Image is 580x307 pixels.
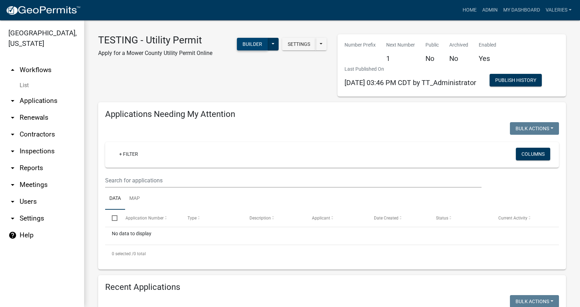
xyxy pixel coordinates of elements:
[449,54,468,63] h5: No
[98,49,212,57] p: Apply for a Mower County Utility Permit Online
[105,173,482,188] input: Search for applications
[8,147,17,155] i: arrow_drop_down
[8,181,17,189] i: arrow_drop_down
[449,41,468,49] p: Archived
[374,216,398,221] span: Date Created
[543,4,574,17] a: valeries
[187,216,197,221] span: Type
[479,4,500,17] a: Admin
[8,97,17,105] i: arrow_drop_down
[425,54,439,63] h5: No
[243,210,305,226] datatable-header-cell: Description
[490,74,542,86] button: Publish History
[105,109,559,119] h4: Applications Needing My Attention
[367,210,429,226] datatable-header-cell: Date Created
[8,231,17,239] i: help
[98,34,212,46] h3: TESTING - Utility Permit
[125,188,144,210] a: Map
[8,197,17,206] i: arrow_drop_down
[8,113,17,122] i: arrow_drop_down
[436,216,448,221] span: Status
[500,4,543,17] a: My Dashboard
[479,54,496,63] h5: Yes
[305,210,367,226] datatable-header-cell: Applicant
[105,188,125,210] a: Data
[460,4,479,17] a: Home
[479,41,496,49] p: Enabled
[237,38,268,50] button: Builder
[344,65,476,73] p: Last Published On
[8,164,17,172] i: arrow_drop_down
[250,216,271,221] span: Description
[118,210,180,226] datatable-header-cell: Application Number
[516,148,550,160] button: Columns
[498,216,527,221] span: Current Activity
[112,251,134,256] span: 0 selected /
[344,78,476,87] span: [DATE] 03:46 PM CDT by TT_Administrator
[8,66,17,74] i: arrow_drop_up
[114,148,144,160] a: + Filter
[8,130,17,139] i: arrow_drop_down
[282,38,316,50] button: Settings
[181,210,243,226] datatable-header-cell: Type
[105,282,559,292] h4: Recent Applications
[8,214,17,223] i: arrow_drop_down
[105,245,559,263] div: 0 total
[425,41,439,49] p: Public
[105,210,118,226] datatable-header-cell: Select
[386,54,415,63] h5: 1
[344,41,376,49] p: Number Prefix
[490,78,542,84] wm-modal-confirm: Workflow Publish History
[312,216,330,221] span: Applicant
[429,210,491,226] datatable-header-cell: Status
[125,216,164,221] span: Application Number
[386,41,415,49] p: Next Number
[492,210,554,226] datatable-header-cell: Current Activity
[105,227,559,245] div: No data to display
[510,122,559,135] button: Bulk Actions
